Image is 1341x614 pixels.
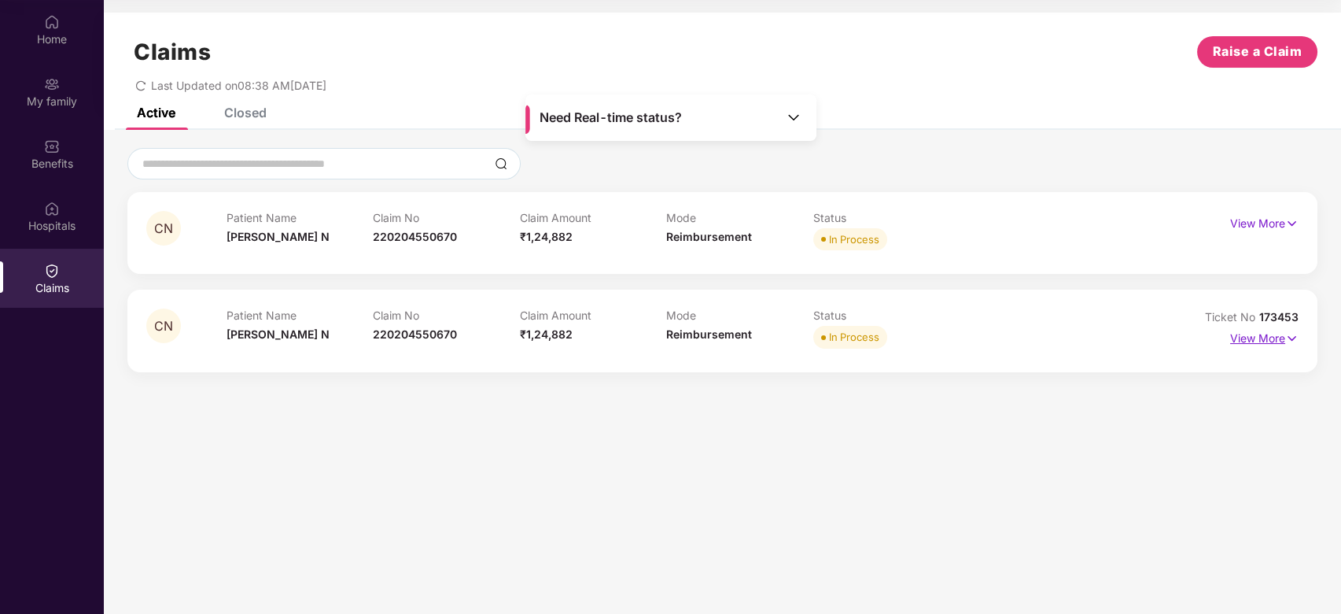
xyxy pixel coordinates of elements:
[134,39,211,65] h1: Claims
[373,327,457,341] span: 220204550670
[520,211,667,224] p: Claim Amount
[227,309,374,322] p: Patient Name
[520,230,573,243] span: ₹1,24,882
[1285,330,1299,347] img: svg+xml;base64,PHN2ZyB4bWxucz0iaHR0cDovL3d3dy53My5vcmcvMjAwMC9zdmciIHdpZHRoPSIxNyIgaGVpZ2h0PSIxNy...
[373,211,520,224] p: Claim No
[137,105,175,120] div: Active
[1205,310,1259,324] span: Ticket No
[1259,310,1299,324] span: 173453
[44,76,60,92] img: svg+xml;base64,PHN2ZyB3aWR0aD0iMjAiIGhlaWdodD0iMjAiIHZpZXdCb3g9IjAgMCAyMCAyMCIgZmlsbD0ibm9uZSIgeG...
[373,309,520,322] p: Claim No
[1230,211,1299,232] p: View More
[227,230,330,243] span: [PERSON_NAME] N
[813,309,960,322] p: Status
[813,211,960,224] p: Status
[151,79,326,92] span: Last Updated on 08:38 AM[DATE]
[224,105,267,120] div: Closed
[44,14,60,30] img: svg+xml;base64,PHN2ZyBpZD0iSG9tZSIgeG1sbnM9Imh0dHA6Ly93d3cudzMub3JnLzIwMDAvc3ZnIiB3aWR0aD0iMjAiIG...
[1230,326,1299,347] p: View More
[666,327,752,341] span: Reimbursement
[44,263,60,279] img: svg+xml;base64,PHN2ZyBpZD0iQ2xhaW0iIHhtbG5zPSJodHRwOi8vd3d3LnczLm9yZy8yMDAwL3N2ZyIgd2lkdGg9IjIwIi...
[227,211,374,224] p: Patient Name
[520,309,667,322] p: Claim Amount
[44,139,60,154] img: svg+xml;base64,PHN2ZyBpZD0iQmVuZWZpdHMiIHhtbG5zPSJodHRwOi8vd3d3LnczLm9yZy8yMDAwL3N2ZyIgd2lkdGg9Ij...
[1197,36,1317,68] button: Raise a Claim
[829,329,879,345] div: In Process
[520,327,573,341] span: ₹1,24,882
[540,109,682,126] span: Need Real-time status?
[154,222,173,235] span: CN
[44,201,60,216] img: svg+xml;base64,PHN2ZyBpZD0iSG9zcGl0YWxzIiB4bWxucz0iaHR0cDovL3d3dy53My5vcmcvMjAwMC9zdmciIHdpZHRoPS...
[1213,42,1302,61] span: Raise a Claim
[154,320,173,333] span: CN
[135,79,146,92] span: redo
[829,231,879,247] div: In Process
[1285,215,1299,232] img: svg+xml;base64,PHN2ZyB4bWxucz0iaHR0cDovL3d3dy53My5vcmcvMjAwMC9zdmciIHdpZHRoPSIxNyIgaGVpZ2h0PSIxNy...
[666,211,813,224] p: Mode
[786,109,801,125] img: Toggle Icon
[373,230,457,243] span: 220204550670
[495,157,507,170] img: svg+xml;base64,PHN2ZyBpZD0iU2VhcmNoLTMyeDMyIiB4bWxucz0iaHR0cDovL3d3dy53My5vcmcvMjAwMC9zdmciIHdpZH...
[227,327,330,341] span: [PERSON_NAME] N
[666,309,813,322] p: Mode
[666,230,752,243] span: Reimbursement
